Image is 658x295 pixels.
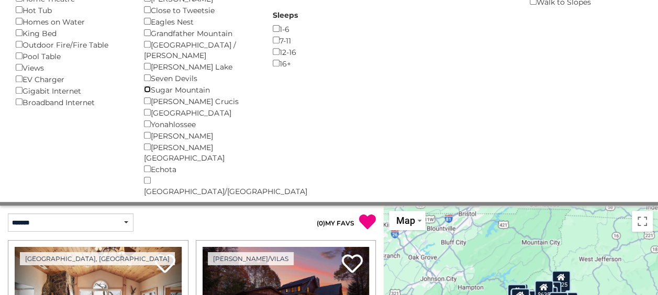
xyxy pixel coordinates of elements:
div: King Bed [16,27,128,39]
a: Add to favorites [342,253,363,276]
a: Add to favorites [154,253,175,276]
div: [PERSON_NAME][GEOGRAPHIC_DATA] [144,141,256,163]
div: Echota [144,163,256,175]
div: [PERSON_NAME] Lake [144,61,256,72]
div: Eagles Nest [144,16,256,27]
div: Homes on Water [16,16,128,27]
div: Close to Tweetsie [144,4,256,16]
button: Toggle fullscreen view [632,211,653,232]
a: [PERSON_NAME]/Vilas [208,252,294,265]
span: Map [396,215,415,226]
div: Outdoor Fire/Fire Table [16,39,128,50]
div: 16+ [273,58,385,69]
span: ( ) [317,219,325,227]
div: Seven Devils [144,72,256,84]
div: Hot Tub [16,4,128,16]
div: 12-16 [273,46,385,58]
div: [GEOGRAPHIC_DATA]/[GEOGRAPHIC_DATA] [144,175,256,197]
button: Change map style [389,211,426,230]
div: [GEOGRAPHIC_DATA] [144,107,256,118]
a: [GEOGRAPHIC_DATA], [GEOGRAPHIC_DATA] [20,252,175,265]
div: Gigabit Internet [16,85,128,96]
div: Grandfather Mountain [144,27,256,39]
span: 0 [319,219,323,227]
div: $525 [552,270,571,291]
div: [GEOGRAPHIC_DATA] / [PERSON_NAME] [144,39,256,61]
div: Yonahlossee [144,118,256,130]
div: [PERSON_NAME] [144,130,256,141]
div: 7-11 [273,35,385,46]
div: Views [16,62,128,73]
div: Broadband Internet [16,96,128,108]
label: Sleeps [273,10,298,20]
a: (0)MY FAVS [317,219,354,227]
div: Pool Table [16,50,128,62]
div: Sugar Mountain [144,84,256,95]
div: [PERSON_NAME] Crucis [144,95,256,107]
div: EV Charger [16,73,128,85]
div: 1-6 [273,23,385,35]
